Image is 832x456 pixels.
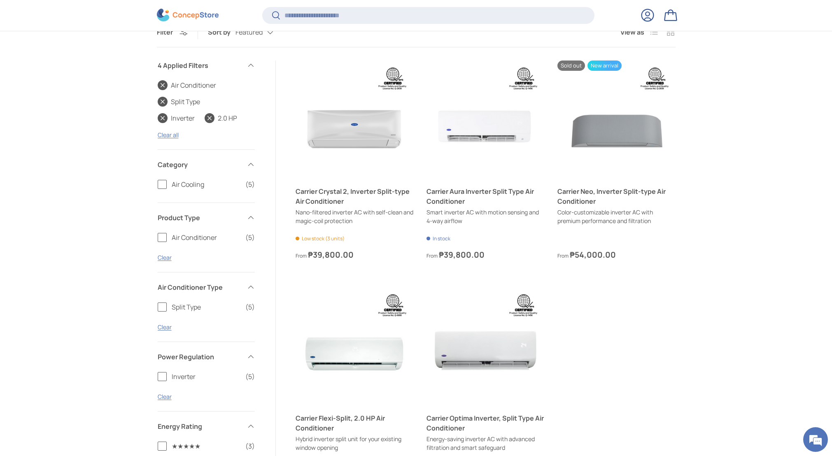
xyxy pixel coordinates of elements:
a: Inverter [158,113,195,123]
a: Carrier Crystal 2, Inverter Split-type Air Conditioner [296,60,413,178]
a: Carrier Neo, Inverter Split-type Air Conditioner [557,186,675,206]
a: Air Conditioner [158,80,216,90]
span: Filter [157,28,173,37]
a: Carrier Crystal 2, Inverter Split-type Air Conditioner [296,186,413,206]
span: (5) [245,372,255,382]
summary: 4 Applied Filters [158,51,255,80]
span: Sold out [557,60,585,71]
a: 2.0 HP [205,113,237,123]
div: Chat with us now [43,46,138,57]
span: (5) [245,302,255,312]
a: Split Type [158,97,200,107]
label: Sort by [208,27,235,37]
span: Category [158,160,242,170]
span: (5) [245,179,255,189]
button: Filter [157,28,188,37]
span: (5) [245,233,255,242]
span: ★★★★★ [172,441,240,451]
a: Carrier Neo, Inverter Split-type Air Conditioner [557,60,675,178]
span: Power Regulation [158,352,242,362]
a: Clear [158,393,172,400]
a: Clear all [158,131,179,139]
span: Inverter [172,372,240,382]
span: Air Conditioner [172,233,240,242]
span: We're online! [48,104,114,187]
textarea: Type your message and hit 'Enter' [4,225,157,254]
span: Product Type [158,213,242,223]
summary: Energy Rating [158,412,255,441]
a: Carrier Aura Inverter Split Type Air Conditioner [426,186,544,206]
span: Air Cooling [172,179,240,189]
summary: Category [158,150,255,179]
span: View as [620,27,644,37]
span: Air Conditioner Type [158,282,242,292]
span: (3) [245,441,255,451]
span: Split Type [172,302,240,312]
button: Featured [235,25,290,40]
span: 4 Applied Filters [158,60,242,70]
summary: Air Conditioner Type [158,272,255,302]
summary: Product Type [158,203,255,233]
a: Clear [158,323,172,331]
span: New arrival [587,60,622,71]
div: Minimize live chat window [135,4,155,24]
a: Carrier Flexi-Split, 2.0 HP Air Conditioner [296,413,413,433]
img: ConcepStore [157,9,219,22]
a: Carrier Flexi-Split, 2.0 HP Air Conditioner [296,287,413,405]
span: Energy Rating [158,421,242,431]
a: Carrier Aura Inverter Split Type Air Conditioner [426,60,544,178]
summary: Power Regulation [158,342,255,372]
a: Carrier Optima Inverter, Split Type Air Conditioner [426,413,544,433]
span: Featured [235,28,263,36]
a: Carrier Optima Inverter, Split Type Air Conditioner [426,287,544,405]
a: Clear [158,254,172,261]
